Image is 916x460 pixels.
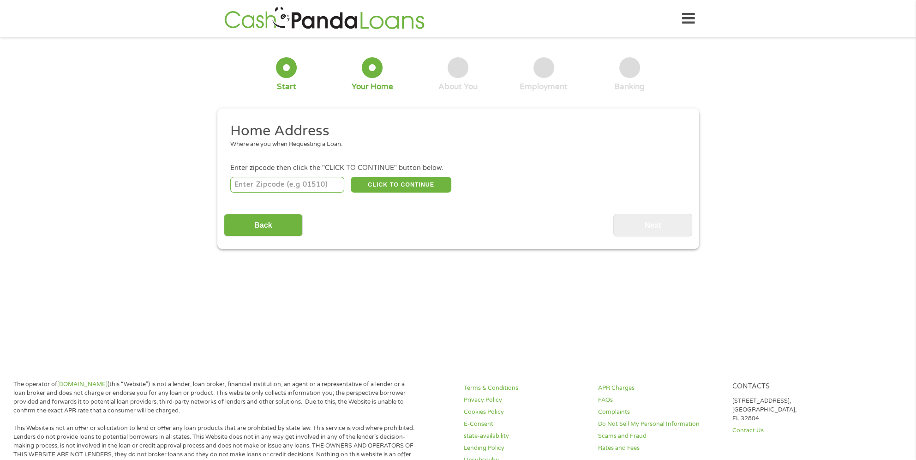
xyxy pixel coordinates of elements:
[464,420,587,429] a: E-Consent
[598,396,721,405] a: FAQs
[351,177,451,193] button: CLICK TO CONTINUE
[224,214,303,236] input: Back
[732,382,856,391] h4: Contacts
[277,82,296,92] div: Start
[438,82,478,92] div: About You
[464,408,587,417] a: Cookies Policy
[598,444,721,453] a: Rates and Fees
[13,380,417,415] p: The operator of (this “Website”) is not a lender, loan broker, financial institution, an agent or...
[614,82,645,92] div: Banking
[464,384,587,393] a: Terms & Conditions
[732,426,856,435] a: Contact Us
[57,381,108,388] a: [DOMAIN_NAME]
[598,432,721,441] a: Scams and Fraud
[464,432,587,441] a: state-availability
[230,163,685,173] div: Enter zipcode then click the "CLICK TO CONTINUE" button below.
[598,384,721,393] a: APR Charges
[230,177,344,193] input: Enter Zipcode (e.g 01510)
[598,408,721,417] a: Complaints
[464,444,587,453] a: Lending Policy
[732,397,856,423] p: [STREET_ADDRESS], [GEOGRAPHIC_DATA], FL 32804.
[613,214,692,236] input: Next
[464,396,587,405] a: Privacy Policy
[230,122,679,140] h2: Home Address
[598,420,721,429] a: Do Not Sell My Personal Information
[520,82,568,92] div: Employment
[230,140,679,149] div: Where are you when Requesting a Loan.
[222,6,427,32] img: GetLoanNow Logo
[352,82,393,92] div: Your Home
